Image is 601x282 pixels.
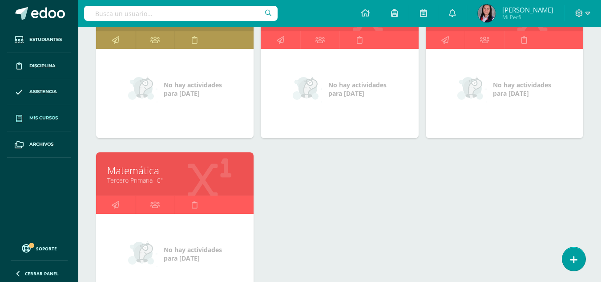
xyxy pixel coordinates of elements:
[29,141,53,148] span: Archivos
[7,53,71,79] a: Disciplina
[164,245,222,262] span: No hay actividades para [DATE]
[478,4,496,22] img: 1c93c93239aea7b13ad1b62200493693.png
[457,76,487,102] img: no_activities_small.png
[84,6,278,21] input: Busca un usuario...
[11,242,68,254] a: Soporte
[493,81,551,98] span: No hay actividades para [DATE]
[29,62,56,69] span: Disciplina
[25,270,59,277] span: Cerrar panel
[107,163,242,177] a: Matemática
[29,114,58,122] span: Mis cursos
[328,81,387,98] span: No hay actividades para [DATE]
[164,81,222,98] span: No hay actividades para [DATE]
[293,76,322,102] img: no_activities_small.png
[29,36,62,43] span: Estudiantes
[502,13,553,21] span: Mi Perfil
[7,131,71,158] a: Archivos
[502,5,553,14] span: [PERSON_NAME]
[7,79,71,106] a: Asistencia
[128,241,157,267] img: no_activities_small.png
[7,27,71,53] a: Estudiantes
[128,76,157,102] img: no_activities_small.png
[29,88,57,95] span: Asistencia
[107,176,242,184] a: Tercero Primaria "C"
[36,245,57,252] span: Soporte
[7,105,71,131] a: Mis cursos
